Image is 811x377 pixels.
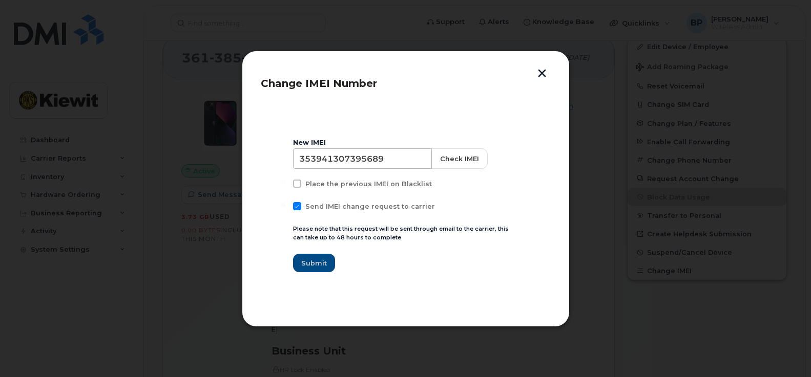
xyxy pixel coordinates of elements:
span: Send IMEI change request to carrier [305,203,435,210]
button: Check IMEI [431,148,488,169]
small: Please note that this request will be sent through email to the carrier, this can take up to 48 h... [293,225,509,241]
span: Place the previous IMEI on Blacklist [305,180,432,188]
iframe: Messenger Launcher [766,332,803,369]
input: Place the previous IMEI on Blacklist [281,180,286,185]
input: Send IMEI change request to carrier [281,202,286,207]
div: New IMEI [293,139,518,147]
span: Submit [301,258,327,268]
span: Change IMEI Number [261,77,377,90]
button: Submit [293,254,335,272]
